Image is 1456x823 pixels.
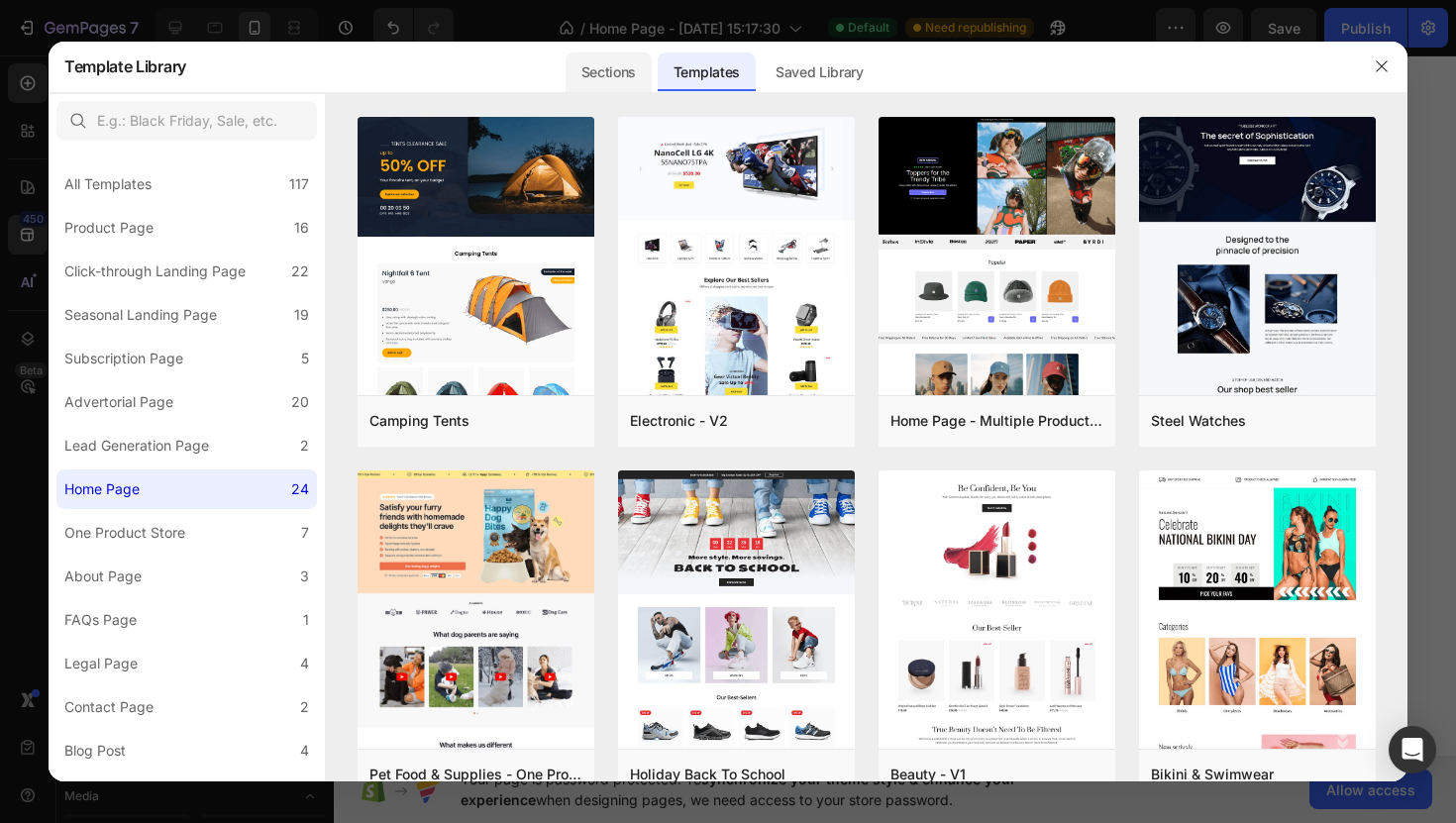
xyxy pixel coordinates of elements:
div: 16 [294,216,309,240]
div: Lead Generation Page [64,434,209,458]
div: Product Page [64,216,154,240]
div: 3 [300,565,309,588]
div: Blog Post [64,739,126,763]
div: 20 [291,390,309,414]
div: Legal Page [64,652,138,675]
div: Open Intercom Messenger [1389,726,1436,773]
h2: Template Library [64,41,186,92]
div: Saved Library [760,52,880,92]
div: Steel Watches [1151,409,1246,433]
div: Holiday Back To School [630,763,785,786]
div: Templates [658,52,756,92]
img: tent.png [358,117,594,635]
div: Advertorial Page [64,390,173,414]
div: 24 [291,477,309,501]
div: 2 [300,695,309,719]
div: 2 [300,434,309,458]
div: One Product Store [64,521,185,545]
div: Click-through Landing Page [64,259,246,283]
div: Bikini & Swimwear [1151,763,1274,786]
div: 4 [300,652,309,675]
div: Subscription Page [64,347,183,370]
div: Electronic - V2 [630,409,728,433]
div: 22 [291,259,309,283]
div: Beauty - V1 [890,763,966,786]
div: FAQs Page [64,608,137,632]
div: 19 [294,303,309,327]
div: 5 [301,347,309,370]
div: About Page [64,565,142,588]
div: Contact Page [64,695,154,719]
input: E.g.: Black Friday, Sale, etc. [56,101,317,141]
div: Sections [566,52,652,92]
div: 7 [301,521,309,545]
div: All Templates [64,172,152,196]
div: Home Page - Multiple Product - Apparel - Style 4 [890,409,1103,433]
div: 117 [289,172,309,196]
div: Home Page [64,477,140,501]
div: Seasonal Landing Page [64,303,217,327]
div: 1 [303,608,309,632]
div: 4 [300,739,309,763]
div: Pet Food & Supplies - One Product Store [369,763,582,786]
div: Camping Tents [369,409,469,433]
